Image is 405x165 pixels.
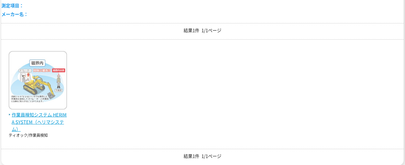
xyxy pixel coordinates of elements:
span: メーカー名： [1,11,28,17]
a: 作業員検知システム HERIMA SYSTEM（ヘリマシステム） [9,104,67,133]
span: 測定項目： [1,2,24,9]
p: 結果1件 1/1ページ [1,153,404,160]
p: ティオック/作業員検知 [9,133,67,138]
p: 結果1件 1/1ページ [1,27,404,34]
img: HERIMA SYSTEM（ヘリマシステム） [9,51,67,111]
span: 作業員検知システム HERIMA SYSTEM（ヘリマシステム） [9,111,67,133]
